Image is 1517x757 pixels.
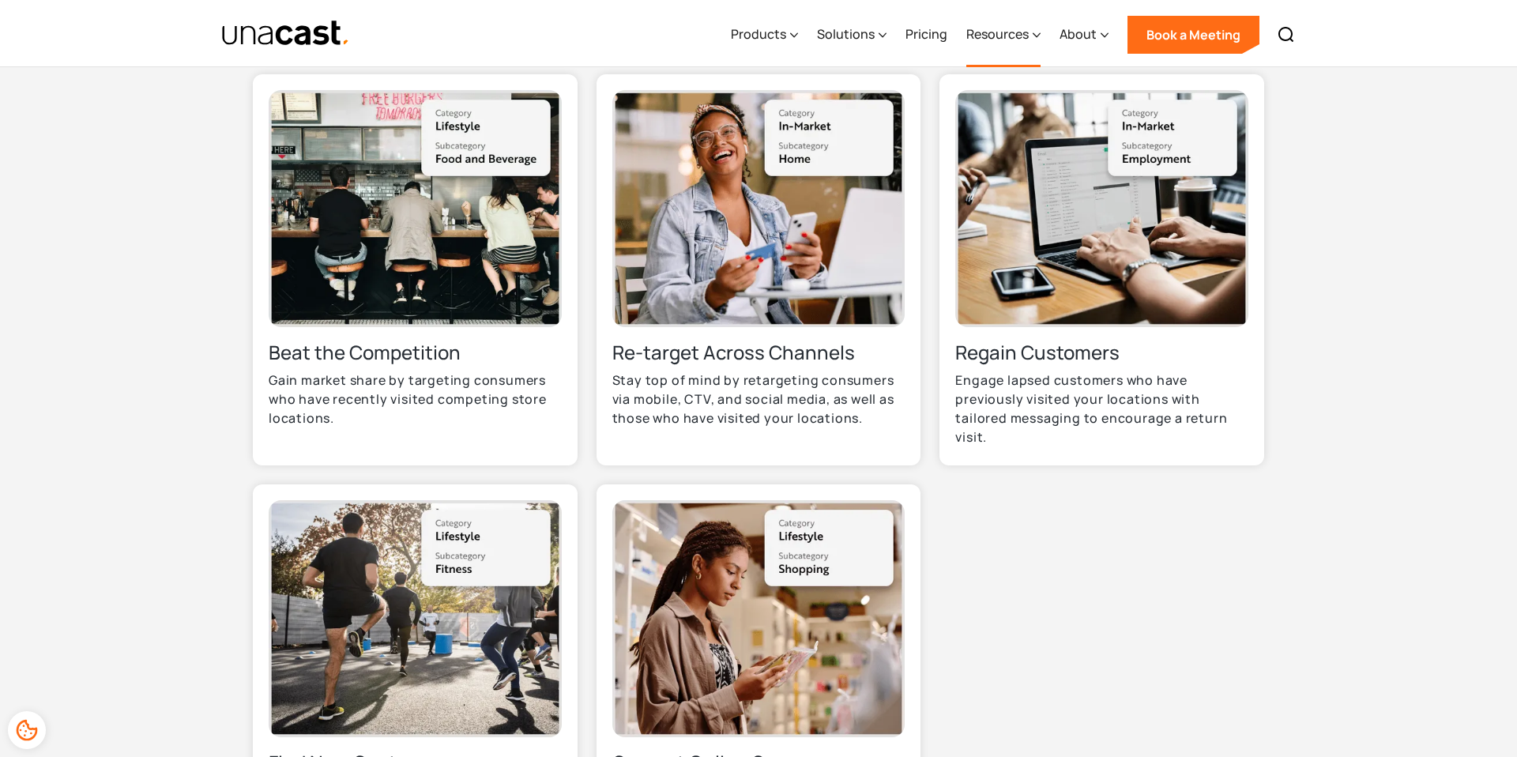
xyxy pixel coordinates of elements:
div: Solutions [817,2,886,67]
img: A woman looking through a shopping catalogue, lifestyle, subcategory shopping [612,500,905,736]
p: Stay top of mind by retargeting consumers via mobile, CTV, and social media, as well as those who... [612,371,905,427]
img: Search icon [1277,25,1296,44]
img: Unacast text logo [221,20,350,47]
div: Products [731,24,786,43]
a: Book a Meeting [1127,16,1259,54]
img: A laptop screen organizing files described as in-market with a subcategory of employment [955,90,1248,326]
h3: Re-target Across Channels [612,340,905,365]
p: Engage lapsed customers who have previously visited your locations with tailored messaging to enc... [955,371,1248,446]
div: Resources [966,24,1029,43]
img: man and woman standing in front of counter. category lifestyle, and subcategory food and beverage. [269,90,562,326]
div: Cookie Preferences [8,711,46,749]
div: Resources [966,2,1041,67]
a: home [221,20,350,47]
h3: Beat the Competition [269,340,562,365]
div: Products [731,2,798,67]
div: Solutions [817,24,875,43]
img: A woman smiling while online shopping, category In-market, subcategory home [612,90,905,326]
img: man in black t-shirt and black shorts running on road during daytime. category lifestyle, subcate... [269,500,562,736]
h3: Regain Customers [955,340,1248,365]
div: About [1060,2,1109,67]
p: Gain market share by targeting consumers who have recently visited competing store locations. [269,371,562,427]
div: About [1060,24,1097,43]
a: Pricing [905,2,947,67]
